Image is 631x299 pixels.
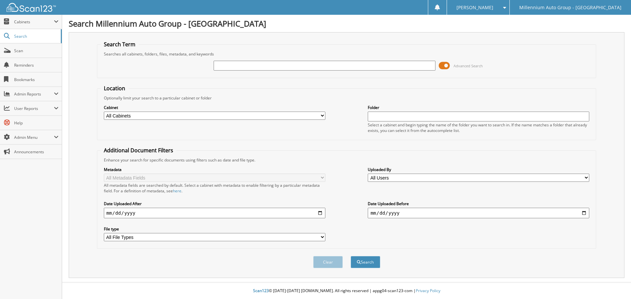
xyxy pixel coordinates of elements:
div: Searches all cabinets, folders, files, metadata, and keywords [101,51,593,57]
div: © [DATE]-[DATE] [DOMAIN_NAME]. All rights reserved | appg04-scan123-com | [62,283,631,299]
button: Clear [313,256,343,268]
button: Search [351,256,380,268]
h1: Search Millennium Auto Group - [GEOGRAPHIC_DATA] [69,18,624,29]
span: Search [14,33,58,39]
span: Admin Reports [14,91,54,97]
legend: Search Term [101,41,139,48]
span: Help [14,120,58,126]
a: here [173,188,181,194]
div: Optionally limit your search to a particular cabinet or folder [101,95,593,101]
label: Date Uploaded Before [368,201,589,206]
label: File type [104,226,325,232]
label: Uploaded By [368,167,589,172]
legend: Location [101,85,129,92]
input: start [104,208,325,218]
label: Cabinet [104,105,325,110]
span: User Reports [14,106,54,111]
label: Folder [368,105,589,110]
span: Scan [14,48,58,53]
div: Select a cabinet and begin typing the name of the folder you want to search in. If the name match... [368,122,589,133]
span: Advanced Search [454,63,483,68]
iframe: Chat Widget [598,267,631,299]
span: Scan123 [253,288,269,293]
span: Cabinets [14,19,54,25]
a: Privacy Policy [416,288,440,293]
img: scan123-logo-white.svg [7,3,56,12]
span: Bookmarks [14,77,58,82]
label: Metadata [104,167,325,172]
span: Reminders [14,62,58,68]
span: Admin Menu [14,135,54,140]
span: Millennium Auto Group - [GEOGRAPHIC_DATA] [519,6,621,10]
div: Enhance your search for specific documents using filters such as date and file type. [101,157,593,163]
label: Date Uploaded After [104,201,325,206]
input: end [368,208,589,218]
span: [PERSON_NAME] [456,6,493,10]
div: All metadata fields are searched by default. Select a cabinet with metadata to enable filtering b... [104,182,325,194]
legend: Additional Document Filters [101,147,176,154]
span: Announcements [14,149,58,155]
